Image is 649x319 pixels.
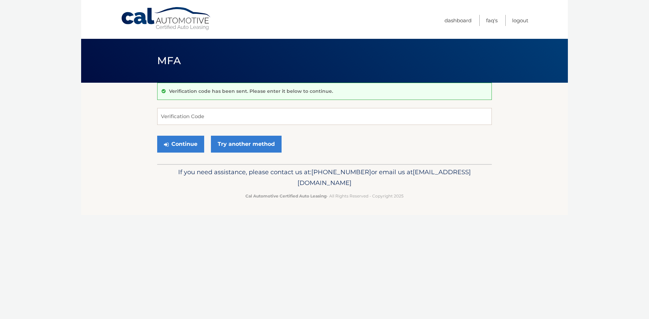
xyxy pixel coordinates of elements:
p: - All Rights Reserved - Copyright 2025 [162,192,487,200]
a: FAQ's [486,15,498,26]
p: Verification code has been sent. Please enter it below to continue. [169,88,333,94]
p: If you need assistance, please contact us at: or email us at [162,167,487,188]
button: Continue [157,136,204,153]
strong: Cal Automotive Certified Auto Leasing [245,193,327,198]
a: Dashboard [444,15,472,26]
a: Try another method [211,136,282,153]
span: [EMAIL_ADDRESS][DOMAIN_NAME] [297,168,471,187]
input: Verification Code [157,108,492,125]
a: Cal Automotive [121,7,212,31]
a: Logout [512,15,528,26]
span: [PHONE_NUMBER] [311,168,371,176]
span: MFA [157,54,181,67]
